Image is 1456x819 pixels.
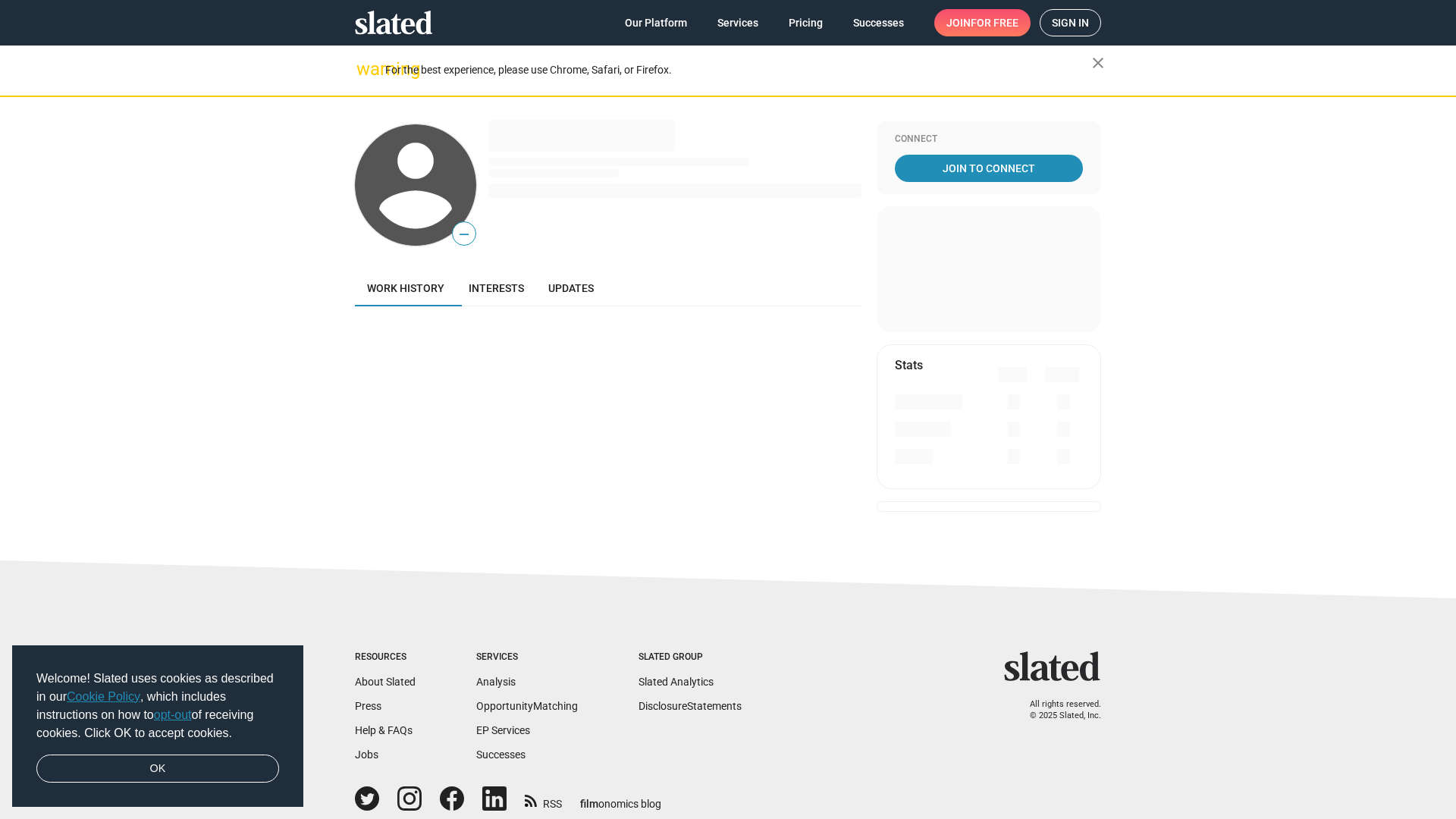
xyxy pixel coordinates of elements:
[525,788,562,811] a: RSS
[789,9,823,36] span: Pricing
[853,9,904,36] span: Successes
[841,9,916,36] a: Successes
[356,60,375,78] mat-icon: warning
[971,9,1018,36] span: for free
[457,270,536,306] a: Interests
[367,282,444,294] span: Work history
[613,9,699,36] a: Our Platform
[67,690,140,703] a: Cookie Policy
[355,676,416,688] a: About Slated
[536,270,606,306] a: Updates
[639,651,742,664] div: Slated Group
[12,645,303,808] div: cookieconsent
[476,676,516,688] a: Analysis
[639,676,714,688] a: Slated Analytics
[548,282,594,294] span: Updates
[895,357,923,373] mat-card-title: Stats
[946,9,1018,36] span: Join
[895,155,1083,182] a: Join To Connect
[717,9,758,36] span: Services
[453,224,475,244] span: —
[36,755,279,783] a: dismiss cookie message
[385,60,1092,80] div: For the best experience, please use Chrome, Safari, or Firefox.
[580,798,598,810] span: film
[36,670,279,742] span: Welcome! Slated uses cookies as described in our , which includes instructions on how to of recei...
[1052,10,1089,36] span: Sign in
[355,270,457,306] a: Work history
[355,700,381,712] a: Press
[1040,9,1101,36] a: Sign in
[777,9,835,36] a: Pricing
[639,700,742,712] a: DisclosureStatements
[476,651,578,664] div: Services
[898,155,1080,182] span: Join To Connect
[476,724,530,736] a: EP Services
[469,282,524,294] span: Interests
[580,785,661,811] a: filmonomics blog
[476,700,578,712] a: OpportunityMatching
[154,708,192,721] a: opt-out
[625,9,687,36] span: Our Platform
[355,724,413,736] a: Help & FAQs
[934,9,1031,36] a: Joinfor free
[355,748,378,761] a: Jobs
[476,748,526,761] a: Successes
[895,133,1083,146] div: Connect
[1089,54,1107,72] mat-icon: close
[705,9,770,36] a: Services
[1014,699,1101,721] p: All rights reserved. © 2025 Slated, Inc.
[355,651,416,664] div: Resources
